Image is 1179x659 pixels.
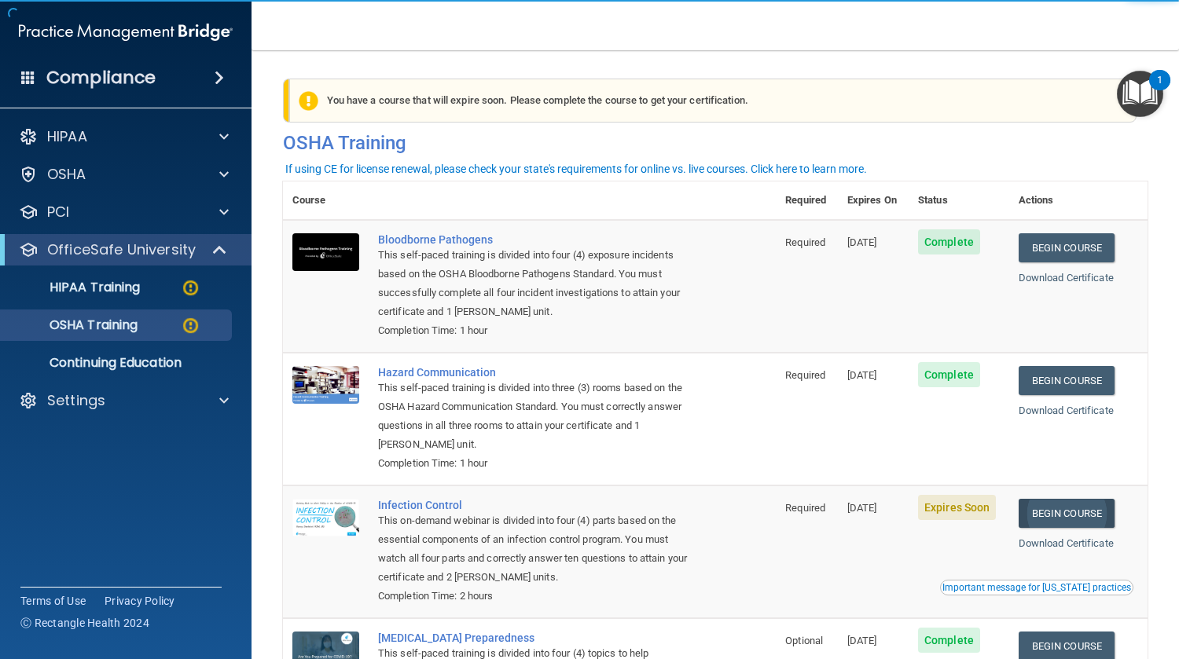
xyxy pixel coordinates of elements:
[378,454,697,473] div: Completion Time: 1 hour
[20,593,86,609] a: Terms of Use
[47,240,196,259] p: OfficeSafe University
[785,502,825,514] span: Required
[1019,366,1115,395] a: Begin Course
[785,635,823,646] span: Optional
[47,165,86,184] p: OSHA
[105,593,175,609] a: Privacy Policy
[838,181,909,220] th: Expires On
[1019,499,1115,528] a: Begin Course
[378,233,697,246] a: Bloodborne Pathogens
[847,236,877,248] span: [DATE]
[46,67,156,89] h4: Compliance
[299,91,318,111] img: exclamation-circle-solid-warning.7ed2984d.png
[378,587,697,606] div: Completion Time: 2 hours
[1009,181,1148,220] th: Actions
[918,495,996,520] span: Expires Soon
[847,502,877,514] span: [DATE]
[181,278,200,298] img: warning-circle.0cc9ac19.png
[283,161,869,177] button: If using CE for license renewal, please check your state's requirements for online vs. live cours...
[47,203,69,221] p: PCI
[1019,405,1114,416] a: Download Certificate
[19,16,233,48] img: PMB logo
[785,369,825,381] span: Required
[847,369,877,381] span: [DATE]
[776,181,838,220] th: Required
[942,583,1131,592] div: Important message for [US_STATE] practices
[378,321,697,340] div: Completion Time: 1 hour
[378,379,697,454] div: This self-paced training is divided into three (3) rooms based on the OSHA Hazard Communication S...
[47,391,105,410] p: Settings
[1117,71,1163,117] button: Open Resource Center, 1 new notification
[19,165,229,184] a: OSHA
[19,203,229,221] a: PCI
[289,79,1137,123] div: You have a course that will expire soon. Please complete the course to get your certification.
[378,246,697,321] div: This self-paced training is divided into four (4) exposure incidents based on the OSHA Bloodborne...
[847,635,877,646] span: [DATE]
[378,511,697,587] div: This on-demand webinar is divided into four (4) parts based on the essential components of an inf...
[47,127,87,146] p: HIPAA
[909,181,1009,220] th: Status
[785,236,825,248] span: Required
[20,615,149,631] span: Ⓒ Rectangle Health 2024
[283,181,369,220] th: Course
[378,632,697,644] a: [MEDICAL_DATA] Preparedness
[1019,233,1115,262] a: Begin Course
[283,132,1148,154] h4: OSHA Training
[918,362,980,387] span: Complete
[918,628,980,653] span: Complete
[918,229,980,254] span: Complete
[10,355,225,371] p: Continuing Education
[378,366,697,379] a: Hazard Communication
[1157,80,1162,101] div: 1
[285,163,867,174] div: If using CE for license renewal, please check your state's requirements for online vs. live cours...
[378,499,697,511] a: Infection Control
[1019,272,1114,284] a: Download Certificate
[19,240,228,259] a: OfficeSafe University
[181,316,200,335] img: warning-circle.0cc9ac19.png
[19,127,229,146] a: HIPAA
[19,391,229,410] a: Settings
[10,317,138,333] p: OSHA Training
[940,580,1133,595] button: Read this if you are a dental practitioner in the state of CA
[10,280,140,295] p: HIPAA Training
[1019,537,1114,549] a: Download Certificate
